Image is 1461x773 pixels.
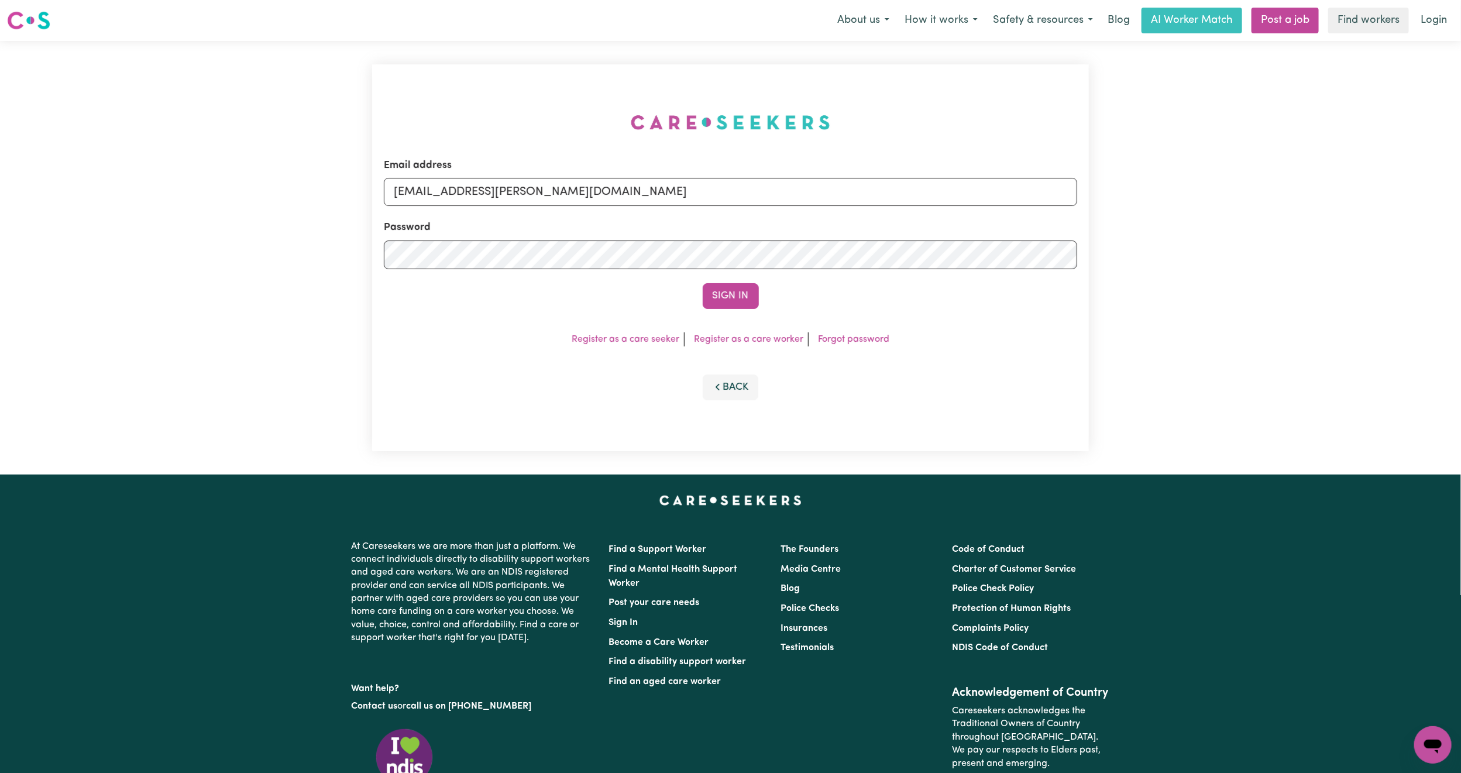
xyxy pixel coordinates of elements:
[703,283,759,309] button: Sign In
[781,565,841,574] a: Media Centre
[7,7,50,34] a: Careseekers logo
[384,158,452,173] label: Email address
[609,657,747,667] a: Find a disability support worker
[818,335,889,344] a: Forgot password
[352,695,595,717] p: or
[572,335,679,344] a: Register as a care seeker
[781,643,834,652] a: Testimonials
[1101,8,1137,33] a: Blog
[1328,8,1409,33] a: Find workers
[952,604,1071,613] a: Protection of Human Rights
[1414,726,1452,764] iframe: Button to launch messaging window, conversation in progress
[659,496,802,505] a: Careseekers home page
[7,10,50,31] img: Careseekers logo
[352,678,595,695] p: Want help?
[985,8,1101,33] button: Safety & resources
[703,375,759,400] button: Back
[609,565,738,588] a: Find a Mental Health Support Worker
[694,335,803,344] a: Register as a care worker
[781,604,839,613] a: Police Checks
[952,584,1034,593] a: Police Check Policy
[609,677,721,686] a: Find an aged care worker
[609,618,638,627] a: Sign In
[609,598,700,607] a: Post your care needs
[952,545,1025,554] a: Code of Conduct
[609,545,707,554] a: Find a Support Worker
[952,565,1076,574] a: Charter of Customer Service
[952,643,1048,652] a: NDIS Code of Conduct
[1142,8,1242,33] a: AI Worker Match
[407,702,532,711] a: call us on [PHONE_NUMBER]
[781,584,800,593] a: Blog
[781,545,838,554] a: The Founders
[1414,8,1454,33] a: Login
[952,624,1029,633] a: Complaints Policy
[352,535,595,650] p: At Careseekers we are more than just a platform. We connect individuals directly to disability su...
[609,638,709,647] a: Become a Care Worker
[384,220,431,235] label: Password
[384,178,1077,206] input: Email address
[830,8,897,33] button: About us
[352,702,398,711] a: Contact us
[1252,8,1319,33] a: Post a job
[897,8,985,33] button: How it works
[781,624,827,633] a: Insurances
[952,686,1109,700] h2: Acknowledgement of Country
